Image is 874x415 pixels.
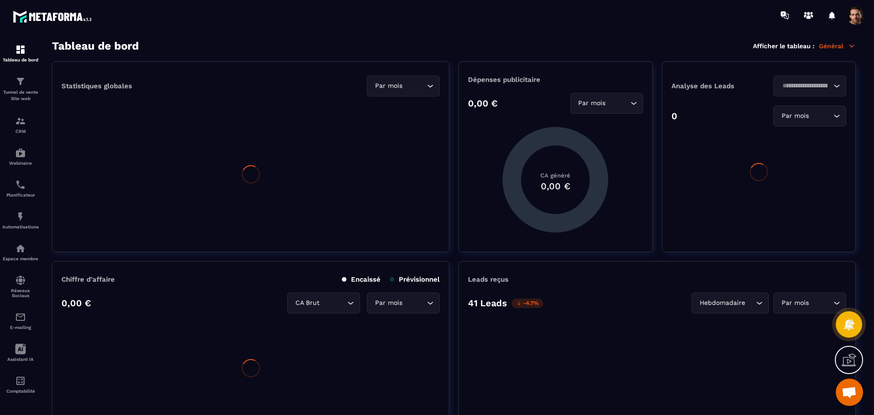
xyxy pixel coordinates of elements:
p: 0 [671,111,677,121]
input: Search for option [404,298,425,308]
div: Search for option [367,76,440,96]
input: Search for option [811,298,831,308]
p: Réseaux Sociaux [2,288,39,298]
p: Planificateur [2,192,39,197]
div: Mở cuộc trò chuyện [836,379,863,406]
p: Comptabilité [2,389,39,394]
div: Search for option [570,93,643,114]
span: Par mois [779,111,811,121]
p: E-mailing [2,325,39,330]
span: Par mois [576,98,608,108]
div: Search for option [773,106,846,127]
input: Search for option [404,81,425,91]
p: Analyse des Leads [671,82,759,90]
a: automationsautomationsWebinaire [2,141,39,172]
p: Assistant IA [2,357,39,362]
a: schedulerschedulerPlanificateur [2,172,39,204]
input: Search for option [321,298,345,308]
p: Tunnel de vente Site web [2,89,39,102]
input: Search for option [779,81,831,91]
span: Hebdomadaire [697,298,747,308]
img: scheduler [15,179,26,190]
p: Webinaire [2,161,39,166]
img: formation [15,116,26,127]
p: Leads reçus [468,275,508,283]
div: Search for option [773,293,846,314]
div: Search for option [367,293,440,314]
a: social-networksocial-networkRéseaux Sociaux [2,268,39,305]
img: formation [15,76,26,87]
p: Prévisionnel [390,275,440,283]
p: -4.7% [512,299,543,308]
img: formation [15,44,26,55]
p: Encaissé [342,275,381,283]
a: formationformationCRM [2,109,39,141]
p: Afficher le tableau : [753,42,814,50]
a: Assistant IA [2,337,39,369]
p: Tableau de bord [2,57,39,62]
div: Search for option [287,293,360,314]
img: email [15,312,26,323]
input: Search for option [608,98,628,108]
h3: Tableau de bord [52,40,139,52]
div: Search for option [691,293,769,314]
input: Search for option [811,111,831,121]
p: 0,00 € [468,98,498,109]
a: emailemailE-mailing [2,305,39,337]
p: Espace membre [2,256,39,261]
div: Search for option [773,76,846,96]
p: 0,00 € [61,298,91,309]
p: Dépenses publicitaire [468,76,643,84]
img: social-network [15,275,26,286]
p: 41 Leads [468,298,507,309]
img: accountant [15,375,26,386]
input: Search for option [747,298,754,308]
a: automationsautomationsAutomatisations [2,204,39,236]
a: automationsautomationsEspace membre [2,236,39,268]
span: Par mois [373,81,404,91]
img: logo [13,8,95,25]
img: automations [15,147,26,158]
span: CA Brut [293,298,321,308]
img: automations [15,243,26,254]
a: formationformationTableau de bord [2,37,39,69]
a: formationformationTunnel de vente Site web [2,69,39,109]
p: Automatisations [2,224,39,229]
span: Par mois [779,298,811,308]
p: Général [819,42,856,50]
img: automations [15,211,26,222]
p: CRM [2,129,39,134]
p: Chiffre d’affaire [61,275,115,283]
a: accountantaccountantComptabilité [2,369,39,400]
span: Par mois [373,298,404,308]
p: Statistiques globales [61,82,132,90]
